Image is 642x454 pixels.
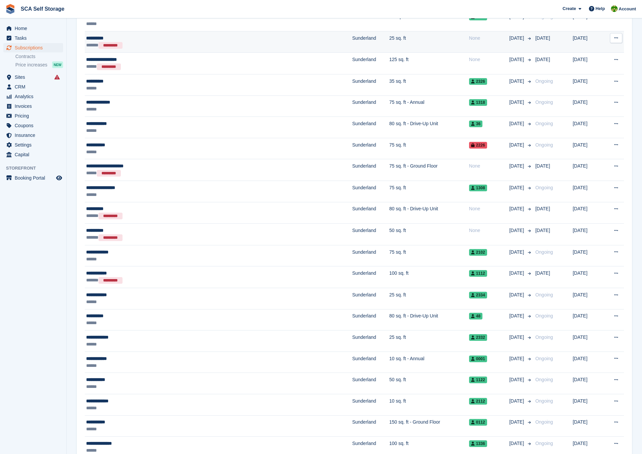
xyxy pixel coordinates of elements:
td: Sunderland [352,31,389,53]
td: [DATE] [573,181,602,202]
td: Sunderland [352,53,389,74]
td: 25 sq. ft [389,288,469,309]
td: 25 sq. ft [389,10,469,31]
td: Sunderland [352,224,389,245]
td: Sunderland [352,159,389,181]
a: Preview store [55,174,63,182]
a: Price increases NEW [15,61,63,68]
span: 2226 [469,142,487,149]
span: Price increases [15,62,47,68]
td: [DATE] [573,10,602,31]
span: Ongoing [535,185,553,190]
span: Pricing [15,111,55,121]
div: NEW [52,61,63,68]
td: 75 sq. ft - Ground Floor [389,159,469,181]
span: [DATE] [509,99,525,106]
span: [DATE] [535,35,550,41]
span: 2102 [469,249,487,256]
td: Sunderland [352,202,389,224]
td: [DATE] [573,224,602,245]
td: [DATE] [573,352,602,373]
a: Contracts [15,53,63,60]
td: 25 sq. ft [389,31,469,53]
span: [DATE] [509,163,525,170]
span: 0001 [469,356,487,362]
td: 80 sq. ft - Drive-Up Unit [389,309,469,330]
span: 1308 [469,185,487,191]
a: menu [3,101,63,111]
span: Ongoing [535,334,553,340]
td: Sunderland [352,245,389,266]
a: menu [3,173,63,183]
a: menu [3,111,63,121]
span: 0112 [469,419,487,426]
span: 2334 [469,292,487,298]
span: Settings [15,140,55,150]
td: 100 sq. ft [389,266,469,288]
span: Ongoing [535,313,553,318]
td: Sunderland [352,74,389,96]
span: [DATE] [509,249,525,256]
span: [DATE] [509,142,525,149]
span: Subscriptions [15,43,55,52]
td: [DATE] [573,394,602,415]
span: 2112 [469,398,487,405]
span: Home [15,24,55,33]
span: Analytics [15,92,55,101]
td: [DATE] [573,95,602,117]
span: Ongoing [535,377,553,382]
div: None [469,227,509,234]
span: Ongoing [535,398,553,404]
span: [DATE] [509,270,525,277]
span: [DATE] [509,291,525,298]
span: Ongoing [535,142,553,148]
td: [DATE] [573,117,602,138]
span: CRM [15,82,55,91]
td: [DATE] [573,373,602,394]
span: Insurance [15,131,55,140]
span: [DATE] [509,120,525,127]
a: menu [3,24,63,33]
td: Sunderland [352,138,389,159]
span: [DATE] [509,334,525,341]
td: 80 sq. ft - Drive-Up Unit [389,117,469,138]
a: menu [3,92,63,101]
td: Sunderland [352,181,389,202]
span: [DATE] [509,440,525,447]
span: [DATE] [535,163,550,169]
span: [DATE] [535,228,550,233]
span: [DATE] [535,270,550,276]
span: Booking Portal [15,173,55,183]
span: [DATE] [535,206,550,211]
td: 50 sq. ft [389,224,469,245]
span: Storefront [6,165,66,172]
span: Ongoing [535,249,553,255]
a: menu [3,121,63,130]
span: Ongoing [535,441,553,446]
td: 50 sq. ft [389,373,469,394]
span: 1122 [469,377,487,383]
span: [DATE] [509,376,525,383]
td: [DATE] [573,202,602,224]
a: menu [3,150,63,159]
span: Capital [15,150,55,159]
td: [DATE] [573,138,602,159]
span: Ongoing [535,292,553,297]
a: menu [3,72,63,82]
a: menu [3,131,63,140]
span: Ongoing [535,419,553,425]
span: [DATE] [509,78,525,85]
td: Sunderland [352,309,389,330]
span: Help [596,5,605,12]
div: None [469,35,509,42]
td: [DATE] [573,266,602,288]
span: Create [563,5,576,12]
span: [DATE] [535,57,550,62]
td: 10 sq. ft [389,394,469,415]
span: 1336 [469,440,487,447]
td: 75 sq. ft [389,245,469,266]
span: 36 [469,121,482,127]
td: 35 sq. ft [389,74,469,96]
span: [DATE] [509,398,525,405]
td: 75 sq. ft [389,181,469,202]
